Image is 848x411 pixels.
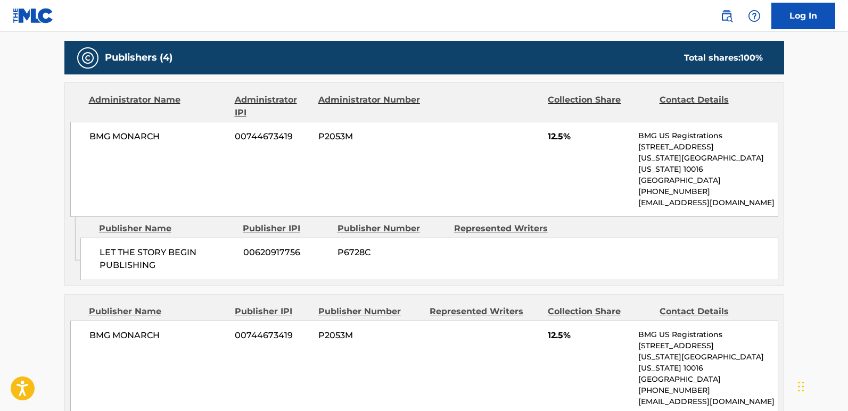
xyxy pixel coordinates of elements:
p: [GEOGRAPHIC_DATA] [638,374,777,385]
span: P2053M [318,329,422,342]
div: Publisher IPI [235,305,310,318]
span: 12.5% [548,130,630,143]
a: Log In [771,3,835,29]
p: [STREET_ADDRESS] [638,141,777,153]
p: [PHONE_NUMBER] [638,385,777,396]
p: [EMAIL_ADDRESS][DOMAIN_NAME] [638,197,777,208]
div: Publisher Number [318,305,422,318]
span: 00744673419 [235,329,310,342]
div: Help [744,5,765,27]
span: P6728C [337,246,446,259]
span: 00620917756 [243,246,330,259]
div: Total shares: [684,52,763,64]
p: [US_STATE][GEOGRAPHIC_DATA][US_STATE] 10016 [638,351,777,374]
p: BMG US Registrations [638,130,777,141]
span: 100 % [740,53,763,63]
div: Represented Writers [454,222,563,235]
div: Publisher IPI [243,222,330,235]
img: search [720,10,733,22]
p: [EMAIL_ADDRESS][DOMAIN_NAME] [638,396,777,407]
div: Contact Details [660,305,763,318]
div: Publisher Name [89,305,227,318]
div: Represented Writers [430,305,540,318]
div: Publisher Name [99,222,235,235]
span: P2053M [318,130,422,143]
a: Public Search [716,5,737,27]
div: Administrator IPI [235,94,310,119]
p: BMG US Registrations [638,329,777,340]
span: 12.5% [548,329,630,342]
p: [GEOGRAPHIC_DATA] [638,175,777,186]
div: Collection Share [548,305,651,318]
p: [PHONE_NUMBER] [638,186,777,197]
div: Publisher Number [337,222,446,235]
div: Administrator Name [89,94,227,119]
img: Publishers [81,52,94,64]
div: Administrator Number [318,94,422,119]
span: 00744673419 [235,130,310,143]
span: LET THE STORY BEGIN PUBLISHING [100,246,235,272]
div: Contact Details [660,94,763,119]
div: Collection Share [548,94,651,119]
div: Drag [798,371,804,402]
iframe: Chat Widget [795,360,848,411]
img: help [748,10,761,22]
span: BMG MONARCH [89,329,227,342]
p: [STREET_ADDRESS] [638,340,777,351]
h5: Publishers (4) [105,52,172,64]
p: [US_STATE][GEOGRAPHIC_DATA][US_STATE] 10016 [638,153,777,175]
span: BMG MONARCH [89,130,227,143]
img: MLC Logo [13,8,54,23]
